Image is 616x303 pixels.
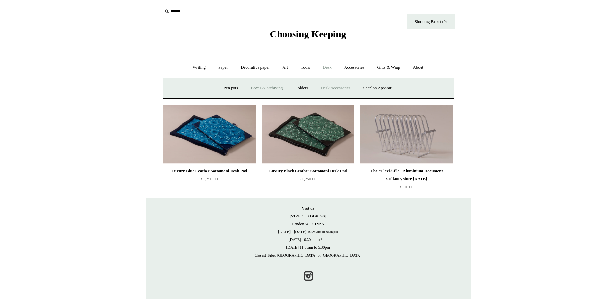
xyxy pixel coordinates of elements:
[315,80,356,97] a: Desk Accessories
[360,105,453,164] img: The "Flexi-i-file" Aluminium Document Collator, since 1941
[270,34,346,38] a: Choosing Keeping
[371,59,406,76] a: Gifts & Wrap
[362,167,451,183] div: The "Flexi-i-file" Aluminium Document Collator, since [DATE]
[301,269,315,283] a: Instagram
[245,80,288,97] a: Boxes & archiving
[235,59,275,76] a: Decorative paper
[317,59,337,76] a: Desk
[262,105,354,164] img: Luxury Black Leather Sottomani Desk Pad
[277,59,294,76] a: Art
[302,206,314,211] strong: Visit us
[163,167,256,194] a: Luxury Blue Leather Sottomani Desk Pad £1,250.00
[400,184,414,189] span: £110.00
[263,167,352,175] div: Luxury Black Leather Sottomani Desk Pad
[218,80,244,97] a: Pen pots
[262,105,354,164] a: Luxury Black Leather Sottomani Desk Pad Luxury Black Leather Sottomani Desk Pad
[262,167,354,194] a: Luxury Black Leather Sottomani Desk Pad £1,250.00
[187,59,211,76] a: Writing
[358,80,398,97] a: Scanlon Apparati
[270,29,346,39] span: Choosing Keeping
[360,105,453,164] a: The "Flexi-i-file" Aluminium Document Collator, since 1941 The "Flexi-i-file" Aluminium Document ...
[163,105,256,164] a: Luxury Blue Leather Sottomani Desk Pad Luxury Blue Leather Sottomani Desk Pad
[360,167,453,194] a: The "Flexi-i-file" Aluminium Document Collator, since [DATE] £110.00
[338,59,370,76] a: Accessories
[152,204,464,259] p: [STREET_ADDRESS] London WC2H 9NS [DATE] - [DATE] 10:30am to 5:30pm [DATE] 10.30am to 6pm [DATE] 1...
[212,59,234,76] a: Paper
[163,105,256,164] img: Luxury Blue Leather Sottomani Desk Pad
[295,59,316,76] a: Tools
[201,177,218,181] span: £1,250.00
[407,59,429,76] a: About
[290,80,314,97] a: Folders
[407,14,455,29] a: Shopping Basket (0)
[300,177,317,181] span: £1,250.00
[165,167,254,175] div: Luxury Blue Leather Sottomani Desk Pad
